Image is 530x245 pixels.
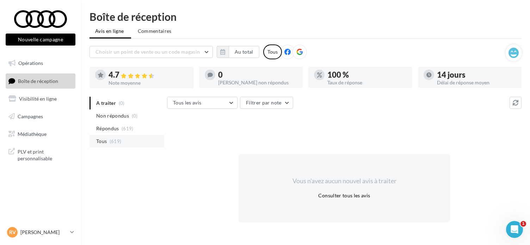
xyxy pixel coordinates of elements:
span: (0) [132,113,138,119]
button: Tous les avis [167,97,238,109]
div: Boîte de réception [90,11,522,22]
div: Note moyenne [109,80,188,85]
button: Nouvelle campagne [6,34,75,46]
a: Boîte de réception [4,73,77,89]
button: Filtrer par note [240,97,293,109]
span: 1 [520,221,526,227]
span: PLV et print personnalisable [18,147,73,162]
span: Tous [96,138,107,145]
a: Visibilité en ligne [4,91,77,106]
span: (619) [122,126,134,131]
div: Vous n'avez aucun nouvel avis à traiter [284,177,405,186]
span: Opérations [18,60,43,66]
div: 4.7 [109,71,188,79]
a: RV [PERSON_NAME] [6,226,75,239]
button: Au total [217,46,259,58]
span: Tous les avis [173,100,202,106]
button: Consulter tous les avis [315,191,373,200]
span: RV [9,229,16,236]
span: Répondus [96,125,119,132]
button: Choisir un point de vente ou un code magasin [90,46,213,58]
span: Campagnes [18,113,43,119]
span: Choisir un point de vente ou un code magasin [95,49,200,55]
div: Délai de réponse moyen [437,80,516,85]
a: PLV et print personnalisable [4,144,77,165]
a: Médiathèque [4,127,77,142]
div: 0 [218,71,297,79]
div: [PERSON_NAME] non répondus [218,80,297,85]
span: Non répondus [96,112,129,119]
p: [PERSON_NAME] [20,229,67,236]
span: Visibilité en ligne [19,96,57,102]
a: Campagnes [4,109,77,124]
button: Au total [229,46,259,58]
div: Tous [263,44,282,59]
a: Opérations [4,56,77,71]
div: Taux de réponse [327,80,407,85]
span: Médiathèque [18,131,47,137]
span: Commentaires [138,28,172,35]
iframe: Intercom live chat [506,221,523,238]
div: 14 jours [437,71,516,79]
span: (619) [110,138,122,144]
span: Boîte de réception [18,78,58,84]
div: 100 % [327,71,407,79]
